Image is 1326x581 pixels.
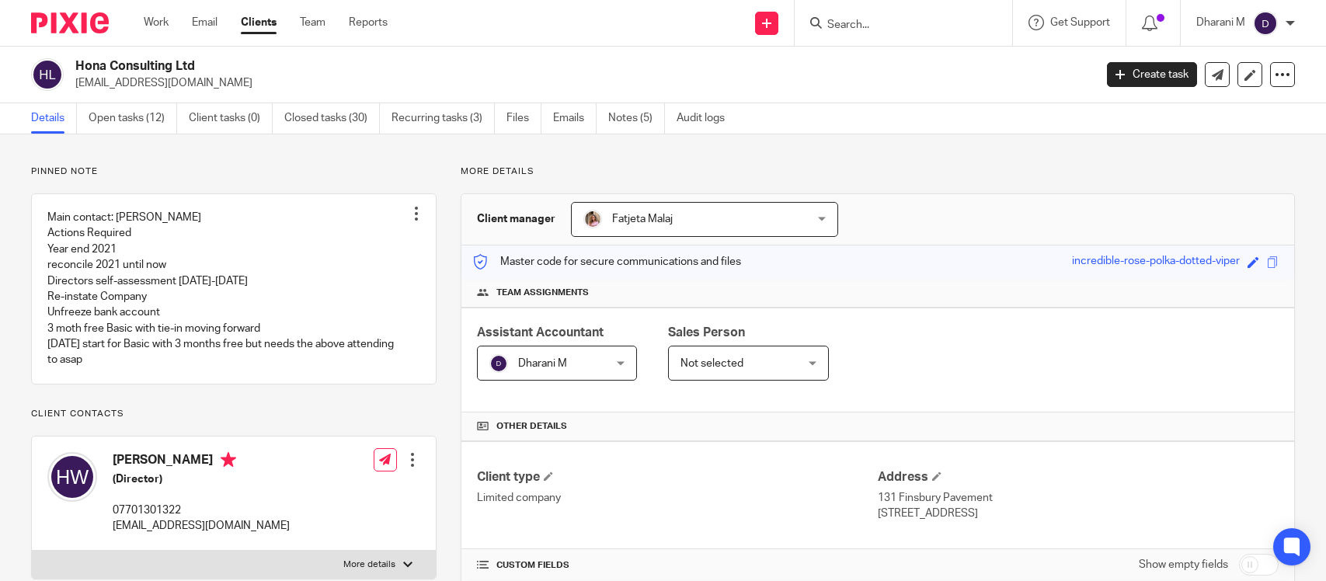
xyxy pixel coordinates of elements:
p: [EMAIL_ADDRESS][DOMAIN_NAME] [75,75,1084,91]
span: Assistant Accountant [477,326,604,339]
a: Closed tasks (30) [284,103,380,134]
span: Team assignments [496,287,589,299]
a: Details [31,103,77,134]
p: [STREET_ADDRESS] [878,506,1279,521]
p: [EMAIL_ADDRESS][DOMAIN_NAME] [113,518,290,534]
h5: (Director) [113,471,290,487]
h4: CUSTOM FIELDS [477,559,878,572]
p: Master code for secure communications and files [473,254,741,270]
img: svg%3E [31,58,64,91]
a: Team [300,15,325,30]
a: Recurring tasks (3) [392,103,495,134]
span: Other details [496,420,567,433]
p: More details [461,165,1295,178]
a: Work [144,15,169,30]
a: Emails [553,103,597,134]
h4: Address [878,469,1279,485]
a: Client tasks (0) [189,103,273,134]
img: svg%3E [47,452,97,502]
span: Sales Person [668,326,745,339]
img: svg%3E [489,354,508,373]
span: Not selected [680,358,743,369]
p: Dharani M [1196,15,1245,30]
i: Primary [221,452,236,468]
h3: Client manager [477,211,555,227]
a: Audit logs [677,103,736,134]
img: MicrosoftTeams-image%20(5).png [583,210,602,228]
a: Clients [241,15,277,30]
p: 131 Finsbury Pavement [878,490,1279,506]
label: Show empty fields [1139,557,1228,572]
input: Search [826,19,966,33]
p: 07701301322 [113,503,290,518]
span: Dharani M [518,358,567,369]
h4: [PERSON_NAME] [113,452,290,471]
a: Email [192,15,218,30]
span: Get Support [1050,17,1110,28]
h2: Hona Consulting Ltd [75,58,882,75]
div: incredible-rose-polka-dotted-viper [1072,253,1240,271]
img: svg%3E [1253,11,1278,36]
p: Client contacts [31,408,437,420]
img: Pixie [31,12,109,33]
p: More details [343,558,395,571]
a: Open tasks (12) [89,103,177,134]
a: Notes (5) [608,103,665,134]
p: Pinned note [31,165,437,178]
h4: Client type [477,469,878,485]
a: Create task [1107,62,1197,87]
a: Files [506,103,541,134]
p: Limited company [477,490,878,506]
span: Fatjeta Malaj [612,214,673,224]
a: Reports [349,15,388,30]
